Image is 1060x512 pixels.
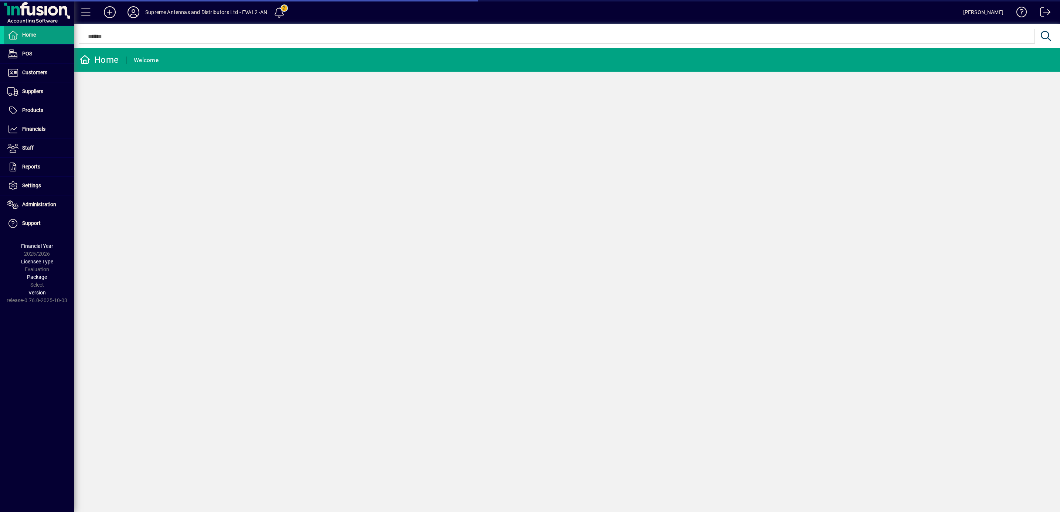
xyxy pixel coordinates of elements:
[21,243,53,249] span: Financial Year
[22,164,40,170] span: Reports
[4,177,74,195] a: Settings
[122,6,145,19] button: Profile
[4,120,74,139] a: Financials
[22,145,34,151] span: Staff
[145,6,268,18] div: Supreme Antennas and Distributors Ltd - EVAL2 -AN
[4,158,74,176] a: Reports
[963,6,1003,18] div: [PERSON_NAME]
[4,214,74,233] a: Support
[79,54,119,66] div: Home
[4,101,74,120] a: Products
[22,220,41,226] span: Support
[22,88,43,94] span: Suppliers
[98,6,122,19] button: Add
[134,54,159,66] div: Welcome
[28,290,46,296] span: Version
[22,107,43,113] span: Products
[1011,1,1027,25] a: Knowledge Base
[1034,1,1051,25] a: Logout
[4,64,74,82] a: Customers
[4,82,74,101] a: Suppliers
[4,195,74,214] a: Administration
[22,51,32,57] span: POS
[4,139,74,157] a: Staff
[22,126,45,132] span: Financials
[21,259,53,264] span: Licensee Type
[22,69,47,75] span: Customers
[22,182,41,188] span: Settings
[22,32,36,38] span: Home
[27,274,47,280] span: Package
[22,201,56,207] span: Administration
[4,45,74,63] a: POS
